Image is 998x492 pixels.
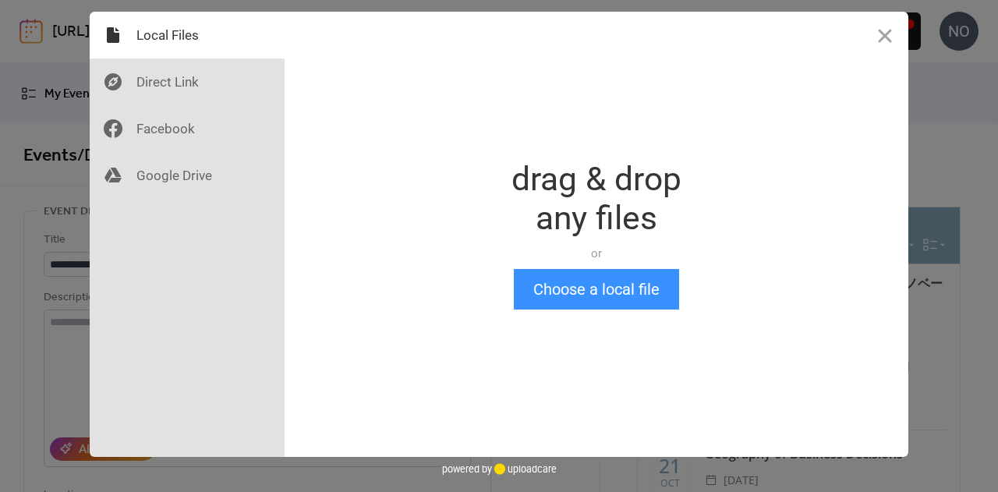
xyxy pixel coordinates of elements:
div: powered by [442,457,557,480]
a: uploadcare [492,463,557,475]
div: Google Drive [90,152,285,199]
div: Local Files [90,12,285,58]
div: Facebook [90,105,285,152]
button: Choose a local file [514,269,679,310]
div: Direct Link [90,58,285,105]
button: Close [862,12,908,58]
div: or [511,246,681,261]
div: drag & drop any files [511,160,681,238]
